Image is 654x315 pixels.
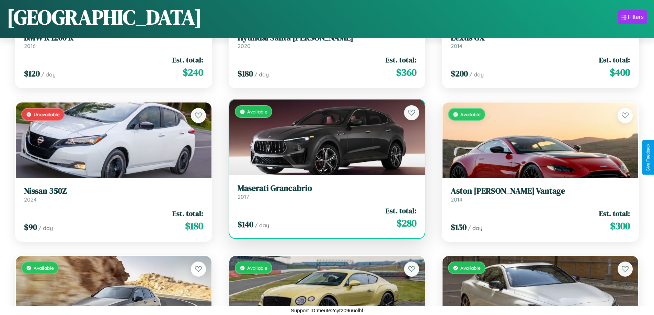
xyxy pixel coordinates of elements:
h3: Hyundai Santa [PERSON_NAME] [238,33,417,43]
a: Hyundai Santa [PERSON_NAME]2020 [238,33,417,50]
span: Available [34,265,54,271]
a: Lexus GX2014 [451,33,630,50]
span: Available [247,265,267,271]
button: Filters [618,10,647,24]
span: Est. total: [172,55,203,65]
span: Available [460,111,481,117]
span: $ 180 [238,68,253,79]
span: / day [254,71,269,78]
span: Est. total: [172,208,203,218]
span: Est. total: [386,55,416,65]
span: 2016 [24,43,36,49]
a: Aston [PERSON_NAME] Vantage2014 [451,186,630,203]
span: $ 240 [183,65,203,79]
div: Filters [628,14,644,21]
span: $ 280 [397,216,416,230]
a: BMW R 1200 R2016 [24,33,203,50]
p: Support ID: meute2cyt209u6olhf [291,306,363,315]
span: $ 90 [24,221,37,233]
span: 2017 [238,193,249,200]
span: / day [41,71,56,78]
span: $ 120 [24,68,40,79]
h3: Nissan 350Z [24,186,203,196]
h3: Aston [PERSON_NAME] Vantage [451,186,630,196]
a: Maserati Grancabrio2017 [238,183,417,200]
span: $ 400 [610,65,630,79]
span: 2014 [451,43,462,49]
div: Give Feedback [646,144,651,171]
span: $ 200 [451,68,468,79]
span: $ 150 [451,221,467,233]
span: 2024 [24,196,37,203]
span: Est. total: [599,55,630,65]
span: Est. total: [599,208,630,218]
span: $ 140 [238,219,253,230]
h3: Maserati Grancabrio [238,183,417,193]
span: $ 300 [610,219,630,233]
span: / day [468,225,482,231]
span: / day [38,225,53,231]
span: Unavailable [34,111,60,117]
span: 2014 [451,196,462,203]
span: Available [460,265,481,271]
span: / day [469,71,484,78]
a: Nissan 350Z2024 [24,186,203,203]
span: 2020 [238,43,251,49]
span: / day [255,222,269,229]
span: $ 360 [396,65,416,79]
span: Available [247,109,267,114]
h1: [GEOGRAPHIC_DATA] [7,3,202,31]
span: $ 180 [185,219,203,233]
span: Est. total: [386,206,416,216]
